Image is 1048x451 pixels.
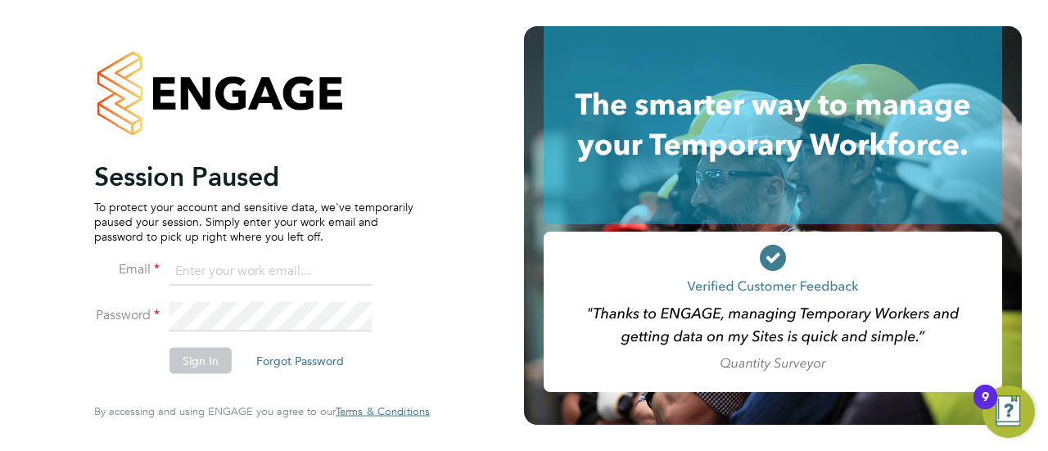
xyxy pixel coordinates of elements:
span: By accessing and using ENGAGE you agree to our [94,404,430,418]
input: Enter your work email... [169,256,372,286]
h2: Session Paused [94,160,413,192]
button: Forgot Password [243,348,357,374]
label: Password [94,307,160,324]
span: Terms & Conditions [336,404,430,418]
a: Terms & Conditions [336,405,430,418]
p: To protect your account and sensitive data, we've temporarily paused your session. Simply enter y... [94,199,413,244]
div: 9 [982,397,989,418]
label: Email [94,261,160,278]
button: Sign In [169,348,232,374]
button: Open Resource Center, 9 new notifications [982,386,1035,438]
